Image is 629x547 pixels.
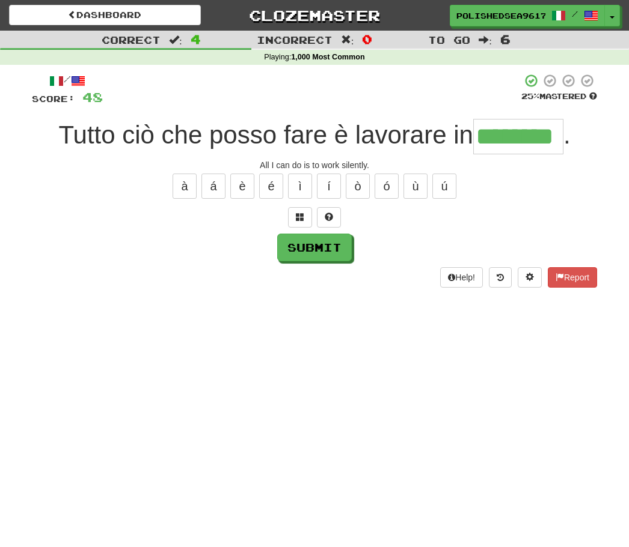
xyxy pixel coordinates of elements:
span: Correct [102,34,161,46]
span: 0 [362,32,372,46]
button: Report [548,267,597,288]
button: Switch sentence to multiple choice alt+p [288,207,312,228]
span: 6 [500,32,511,46]
span: Tutto ciò che posso fare è lavorare in [58,121,473,149]
span: . [563,121,571,149]
span: Incorrect [257,34,333,46]
button: Single letter hint - you only get 1 per sentence and score half the points! alt+h [317,207,341,228]
span: To go [428,34,470,46]
button: ò [346,174,370,199]
span: Score: [32,94,75,104]
a: Clozemaster [219,5,411,26]
div: All I can do is to work silently. [32,159,597,171]
button: é [259,174,283,199]
span: : [169,35,182,45]
a: PolishedSea9617 / [450,5,605,26]
div: Mastered [521,91,597,102]
span: 4 [191,32,201,46]
button: ì [288,174,312,199]
span: : [479,35,492,45]
button: Round history (alt+y) [489,267,512,288]
button: è [230,174,254,199]
button: Submit [277,234,352,261]
button: ó [375,174,399,199]
button: à [173,174,197,199]
span: 25 % [521,91,539,101]
button: ú [432,174,456,199]
span: PolishedSea9617 [456,10,545,21]
span: 48 [82,89,103,104]
button: í [317,174,341,199]
strong: 1,000 Most Common [291,53,364,61]
span: / [572,10,578,18]
button: Help! [440,267,483,288]
div: / [32,73,103,88]
a: Dashboard [9,5,201,25]
button: ù [403,174,428,199]
button: á [201,174,226,199]
span: : [341,35,354,45]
